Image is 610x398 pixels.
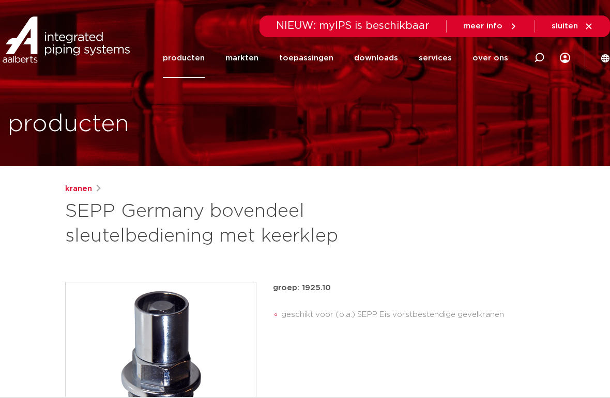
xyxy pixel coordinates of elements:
a: toepassingen [279,38,333,78]
a: downloads [354,38,398,78]
p: groep: 1925.10 [273,282,545,294]
li: geschikt voor (o.a.) SEPP Eis vorstbestendige gevelkranen [281,307,545,323]
h1: SEPP Germany bovendeel sleutelbediening met keerklep [65,199,382,249]
a: markten [225,38,258,78]
span: meer info [463,22,502,30]
a: kranen [65,183,92,195]
span: NIEUW: myIPS is beschikbaar [276,21,430,31]
a: services [419,38,452,78]
a: meer info [463,22,518,31]
a: producten [163,38,205,78]
span: sluiten [552,22,578,30]
a: over ons [472,38,508,78]
h1: producten [8,108,129,141]
nav: Menu [163,38,508,78]
a: sluiten [552,22,593,31]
